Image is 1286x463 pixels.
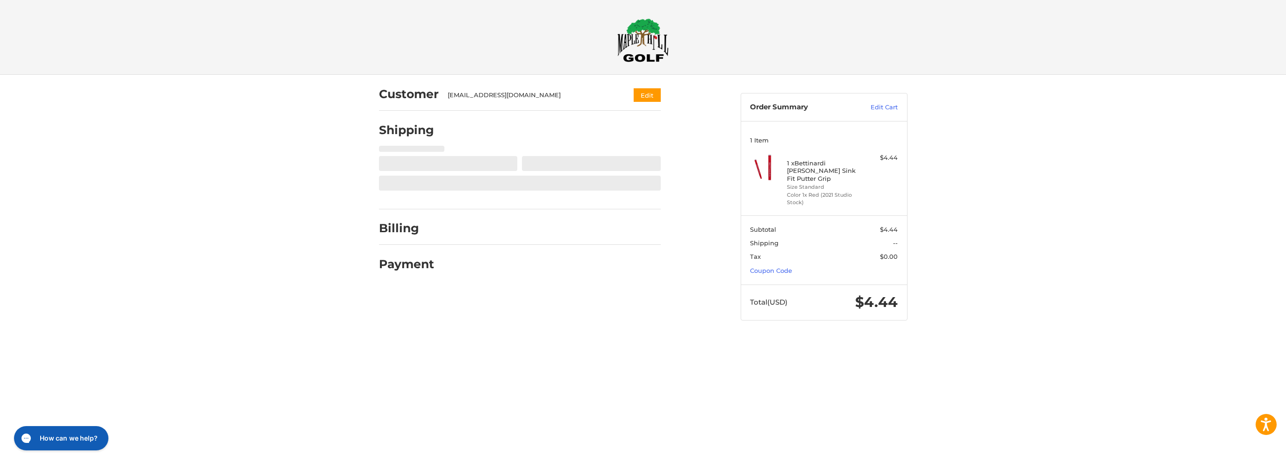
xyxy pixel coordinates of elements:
h3: Order Summary [750,103,850,112]
button: Edit [634,88,661,102]
h2: Billing [379,221,434,235]
h2: Customer [379,87,439,101]
li: Size Standard [787,183,858,191]
span: $4.44 [855,293,898,311]
span: $4.44 [880,226,898,233]
span: -- [893,239,898,247]
iframe: Gorgias live chat messenger [9,423,111,454]
img: Maple Hill Golf [617,18,669,62]
div: $4.44 [861,153,898,163]
a: Coupon Code [750,267,792,274]
span: Shipping [750,239,779,247]
span: Subtotal [750,226,776,233]
h2: Payment [379,257,434,271]
li: Color 1x Red (2021 Studio Stock) [787,191,858,207]
h3: 1 Item [750,136,898,144]
span: $0.00 [880,253,898,260]
h4: 1 x Bettinardi [PERSON_NAME] Sink Fit Putter Grip [787,159,858,182]
h2: Shipping [379,123,434,137]
span: Total (USD) [750,298,787,306]
div: [EMAIL_ADDRESS][DOMAIN_NAME] [448,91,615,100]
span: Tax [750,253,761,260]
a: Edit Cart [850,103,898,112]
